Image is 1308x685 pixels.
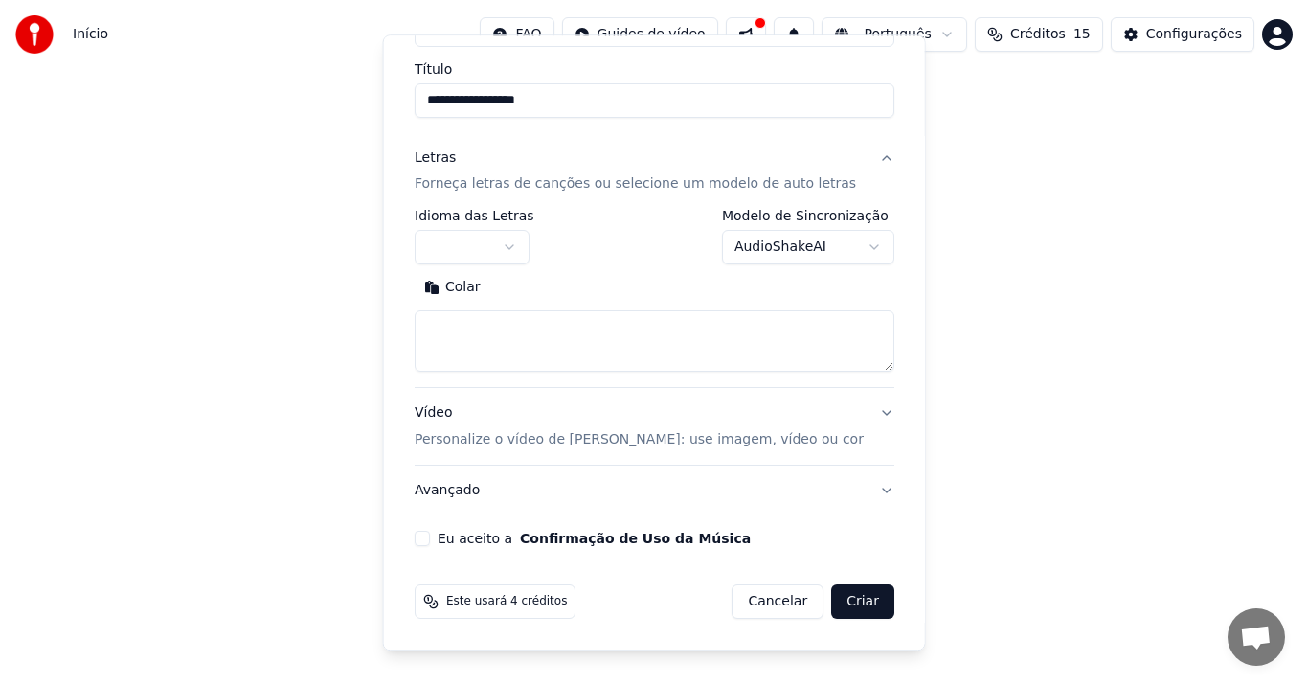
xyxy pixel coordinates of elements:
div: Vídeo [415,404,864,450]
label: Título [415,62,894,76]
div: LetrasForneça letras de canções ou selecione um modelo de auto letras [415,210,894,388]
span: Este usará 4 créditos [446,595,567,610]
button: Colar [415,273,490,304]
div: Letras [415,148,456,168]
label: Idioma das Letras [415,210,534,223]
label: Modelo de Sincronização [721,210,893,223]
button: Cancelar [732,585,823,620]
button: Avançado [415,467,894,516]
button: LetrasForneça letras de canções ou selecione um modelo de auto letras [415,133,894,210]
label: Eu aceito a [438,533,751,546]
button: VídeoPersonalize o vídeo de [PERSON_NAME]: use imagem, vídeo ou cor [415,389,894,466]
button: Eu aceito a [520,533,751,546]
button: Criar [831,585,894,620]
p: Forneça letras de canções ou selecione um modelo de auto letras [415,175,856,194]
p: Personalize o vídeo de [PERSON_NAME]: use imagem, vídeo ou cor [415,431,864,450]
